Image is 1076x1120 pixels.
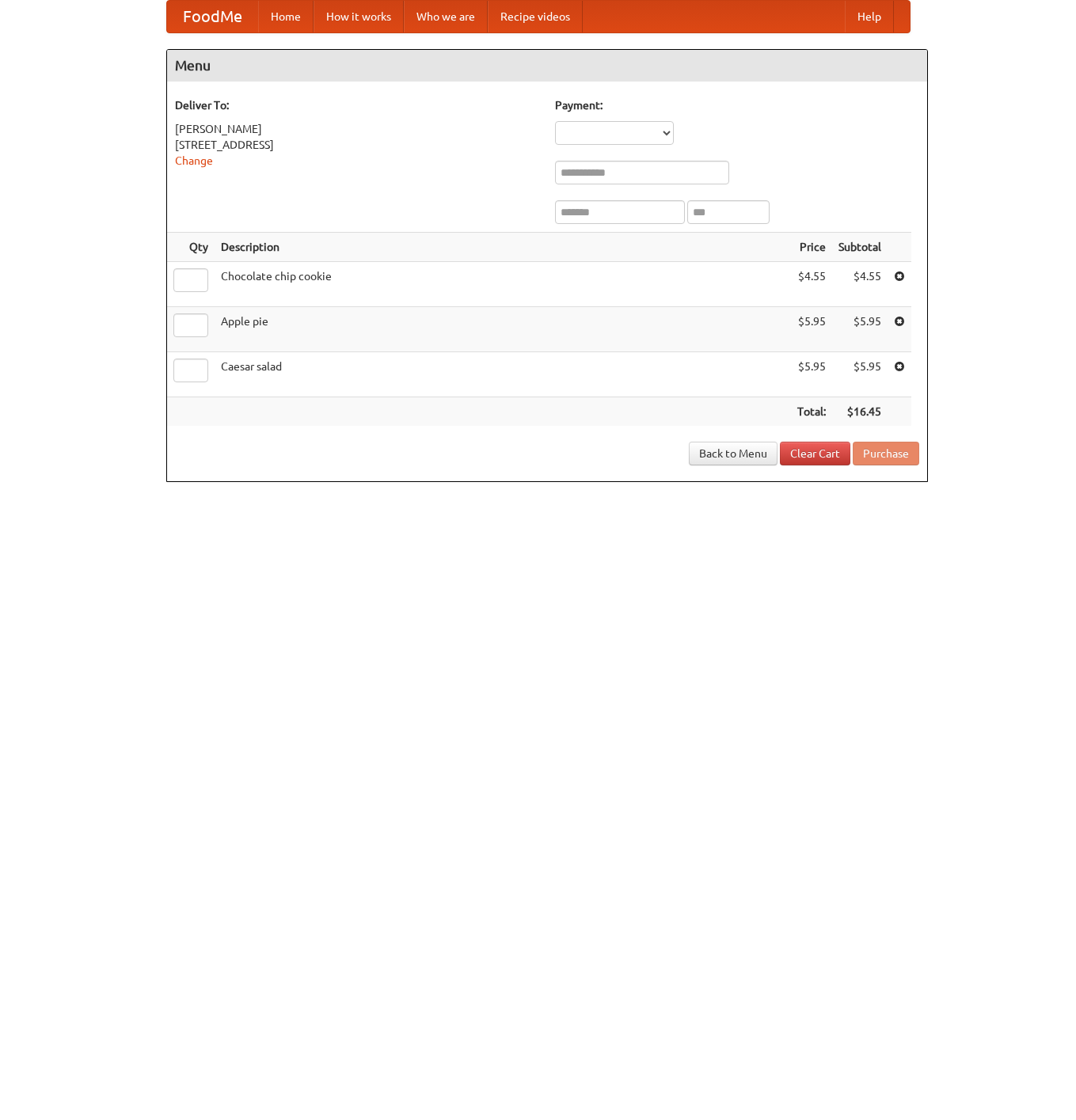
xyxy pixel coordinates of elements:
[167,1,258,32] a: FoodMe
[791,352,832,397] td: $5.95
[791,397,832,427] th: Total:
[175,97,539,113] h5: Deliver To:
[832,397,888,427] th: $16.45
[791,233,832,262] th: Price
[780,442,850,465] a: Clear Cart
[845,1,894,32] a: Help
[832,233,888,262] th: Subtotal
[175,121,539,137] div: [PERSON_NAME]
[404,1,488,32] a: Who we are
[853,442,919,465] button: Purchase
[175,137,539,153] div: [STREET_ADDRESS]
[832,307,888,352] td: $5.95
[488,1,583,32] a: Recipe videos
[215,233,791,262] th: Description
[689,442,778,465] a: Back to Menu
[215,262,791,307] td: Chocolate chip cookie
[215,307,791,352] td: Apple pie
[215,352,791,397] td: Caesar salad
[832,262,888,307] td: $4.55
[258,1,314,32] a: Home
[832,352,888,397] td: $5.95
[167,50,927,82] h4: Menu
[555,97,919,113] h5: Payment:
[791,262,832,307] td: $4.55
[314,1,404,32] a: How it works
[791,307,832,352] td: $5.95
[175,154,213,167] a: Change
[167,233,215,262] th: Qty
